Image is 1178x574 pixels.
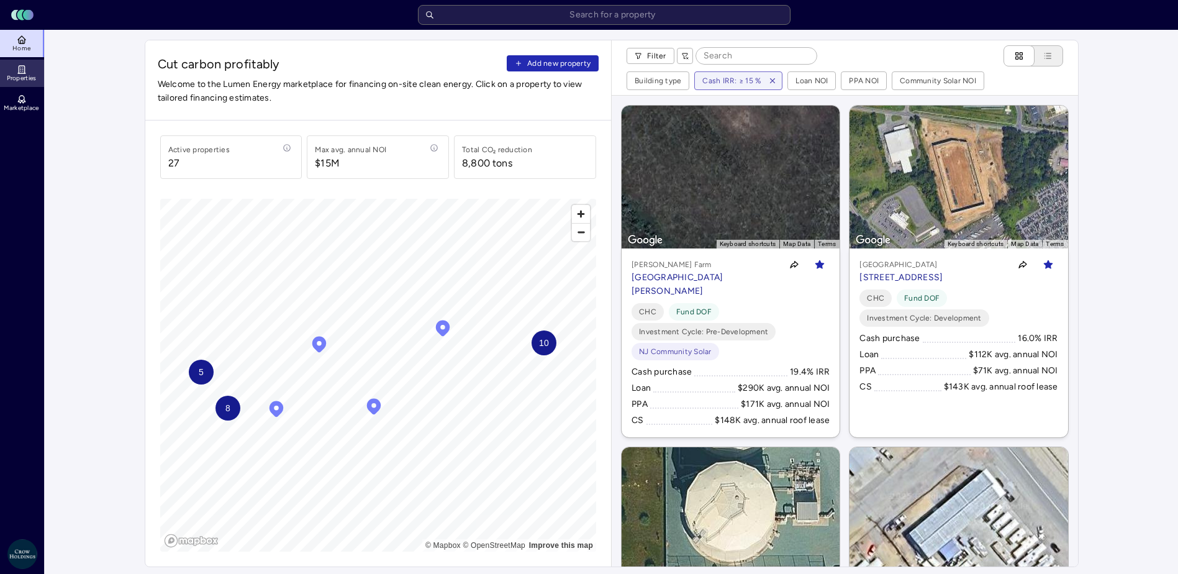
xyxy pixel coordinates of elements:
[632,365,692,379] div: Cash purchase
[969,348,1058,362] div: $112K avg. annual NOI
[892,72,984,89] button: Community Solar NOI
[622,106,840,437] a: Map[PERSON_NAME] Farm[GEOGRAPHIC_DATA][PERSON_NAME]Toggle favoriteCHCFund DOFInvestment Cycle: Pr...
[572,205,590,223] button: Zoom in
[527,57,591,70] span: Add new property
[572,223,590,241] button: Zoom out
[639,306,656,318] span: CHC
[168,143,230,156] div: Active properties
[738,381,830,395] div: $290K avg. annual NOI
[7,75,37,82] span: Properties
[696,48,817,64] input: Search
[859,258,943,271] p: [GEOGRAPHIC_DATA]
[741,398,830,411] div: $171K avg. annual NOI
[7,539,37,569] img: Crow Holdings
[538,336,548,350] span: 10
[850,106,1067,437] a: Map[GEOGRAPHIC_DATA][STREET_ADDRESS]Toggle favoriteCHCFund DOFInvestment Cycle: DevelopmentCash p...
[572,224,590,241] span: Zoom out
[900,75,976,87] div: Community Solar NOI
[676,306,712,318] span: Fund DOF
[702,75,761,87] div: Cash IRR: ≥ 15 %
[639,345,712,358] span: NJ Community Solar
[4,104,39,112] span: Marketplace
[859,271,943,285] p: [STREET_ADDRESS]
[1004,45,1035,66] button: Cards view
[632,381,651,395] div: Loan
[632,258,776,271] p: [PERSON_NAME] Farm
[463,541,525,550] a: OpenStreetMap
[795,75,828,87] div: Loan NOI
[507,55,599,71] button: Add new property
[904,292,940,304] span: Fund DOF
[164,534,219,548] a: Mapbox logo
[168,156,230,171] span: 27
[315,156,386,171] span: $15M
[867,292,884,304] span: CHC
[715,414,830,427] div: $148K avg. annual roof lease
[462,156,512,171] div: 8,800 tons
[859,348,879,362] div: Loan
[1038,255,1058,275] button: Toggle favorite
[160,199,597,552] canvas: Map
[198,365,203,379] span: 5
[788,72,835,89] button: Loan NOI
[841,72,886,89] button: PPA NOI
[310,335,328,357] div: Map marker
[695,72,763,89] button: Cash IRR: ≥ 15 %
[632,398,648,411] div: PPA
[158,78,599,105] span: Welcome to the Lumen Energy marketplace for financing on-site clean energy. Click on a property t...
[810,255,830,275] button: Toggle favorite
[627,72,689,89] button: Building type
[944,380,1058,394] div: $143K avg. annual roof lease
[632,414,644,427] div: CS
[859,364,876,378] div: PPA
[639,326,768,338] span: Investment Cycle: Pre-Development
[433,319,452,341] div: Map marker
[215,396,240,421] div: Map marker
[973,364,1058,378] div: $71K avg. annual NOI
[418,5,791,25] input: Search for a property
[859,332,920,345] div: Cash purchase
[158,55,502,73] span: Cut carbon profitably
[859,380,872,394] div: CS
[529,541,593,550] a: Map feedback
[635,75,681,87] div: Building type
[425,541,461,550] a: Mapbox
[1018,332,1058,345] div: 16.0% IRR
[647,50,666,62] span: Filter
[627,48,674,64] button: Filter
[790,365,830,379] div: 19.4% IRR
[12,45,30,52] span: Home
[1022,45,1063,66] button: List view
[225,401,230,415] span: 8
[315,143,386,156] div: Max avg. annual NOI
[462,143,532,156] div: Total CO₂ reduction
[849,75,879,87] div: PPA NOI
[189,360,214,385] div: Map marker
[632,271,776,298] p: [GEOGRAPHIC_DATA][PERSON_NAME]
[867,312,981,324] span: Investment Cycle: Development
[365,397,383,419] div: Map marker
[267,399,286,422] div: Map marker
[532,330,556,355] div: Map marker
